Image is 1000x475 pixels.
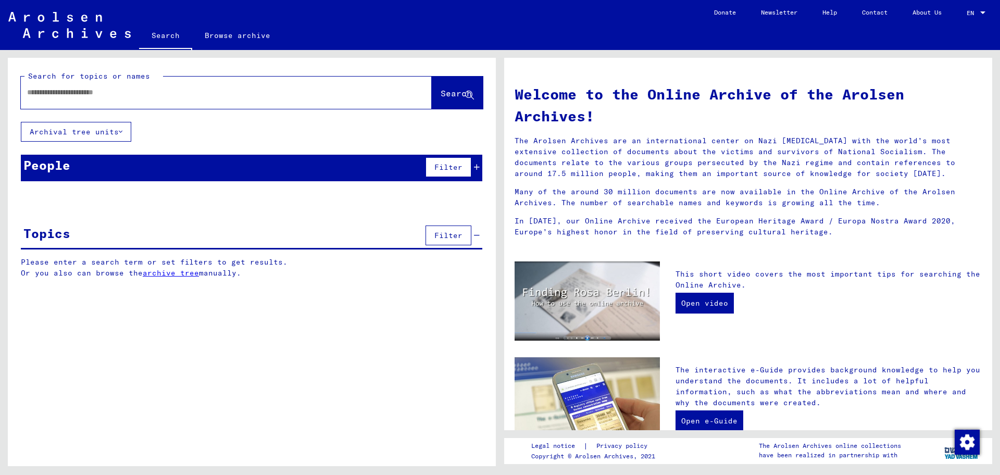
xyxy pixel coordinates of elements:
[676,365,982,408] p: The interactive e-Guide provides background knowledge to help you understand the documents. It in...
[515,83,982,127] h1: Welcome to the Online Archive of the Arolsen Archives!
[139,23,192,50] a: Search
[759,451,901,460] p: have been realized in partnership with
[426,226,471,245] button: Filter
[23,156,70,174] div: People
[432,77,483,109] button: Search
[515,135,982,179] p: The Arolsen Archives are an international center on Nazi [MEDICAL_DATA] with the world’s most ext...
[192,23,283,48] a: Browse archive
[515,261,660,341] img: video.jpg
[967,9,978,17] span: EN
[676,293,734,314] a: Open video
[942,438,981,464] img: yv_logo.png
[426,157,471,177] button: Filter
[143,268,199,278] a: archive tree
[954,429,979,454] div: Change consent
[531,441,660,452] div: |
[676,410,743,431] a: Open e-Guide
[515,186,982,208] p: Many of the around 30 million documents are now available in the Online Archive of the Arolsen Ar...
[531,452,660,461] p: Copyright © Arolsen Archives, 2021
[531,441,583,452] a: Legal notice
[515,216,982,238] p: In [DATE], our Online Archive received the European Heritage Award / Europa Nostra Award 2020, Eu...
[676,269,982,291] p: This short video covers the most important tips for searching the Online Archive.
[515,357,660,454] img: eguide.jpg
[434,162,463,172] span: Filter
[759,441,901,451] p: The Arolsen Archives online collections
[21,122,131,142] button: Archival tree units
[23,224,70,243] div: Topics
[588,441,660,452] a: Privacy policy
[434,231,463,240] span: Filter
[28,71,150,81] mat-label: Search for topics or names
[21,257,483,279] p: Please enter a search term or set filters to get results. Or you also can browse the manually.
[955,430,980,455] img: Change consent
[441,88,472,98] span: Search
[8,12,131,38] img: Arolsen_neg.svg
